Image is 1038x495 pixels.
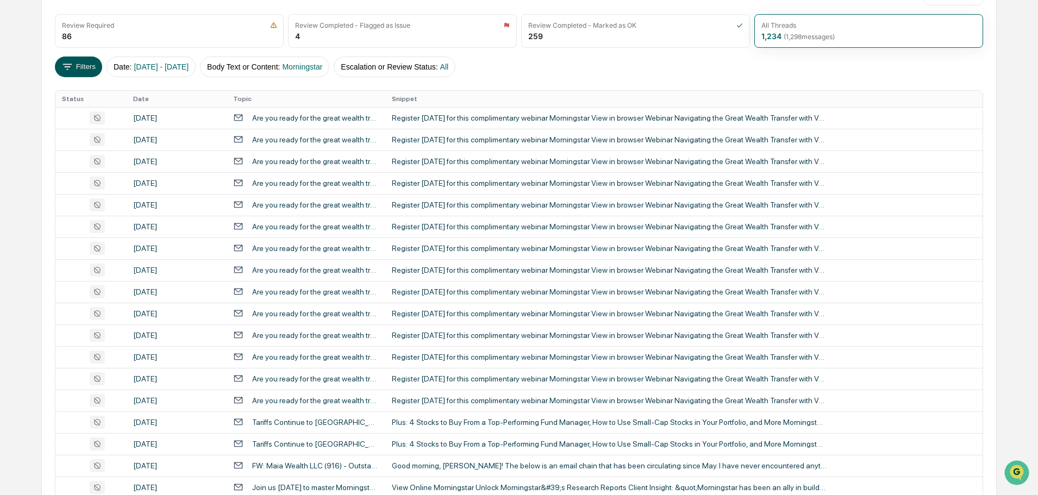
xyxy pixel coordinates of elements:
[168,118,198,131] button: See all
[252,135,379,144] div: Are you ready for the great wealth transfer?
[133,374,220,383] div: [DATE]
[133,200,220,209] div: [DATE]
[392,222,827,231] div: Register [DATE] for this complimentary webinar Morningstar View in browser Webinar Navigating the...
[62,21,114,29] div: Review Required
[79,194,87,203] div: 🗄️
[108,240,132,248] span: Pylon
[55,57,102,77] button: Filters
[133,222,220,231] div: [DATE]
[252,396,379,405] div: Are you ready for the great wealth transfer?
[7,209,73,229] a: 🔎Data Lookup
[252,157,379,166] div: Are you ready for the great wealth transfer?
[392,179,827,187] div: Register [DATE] for this complimentary webinar Morningstar View in browser Webinar Navigating the...
[392,461,827,470] div: Good morning, [PERSON_NAME]! The below is an email chain that has been circulating since May. I h...
[74,189,139,208] a: 🗄️Attestations
[334,57,455,77] button: Escalation or Review Status:All
[23,83,42,103] img: 6558925923028_b42adfe598fdc8269267_72.jpg
[22,193,70,204] span: Preclearance
[133,266,220,274] div: [DATE]
[252,331,379,340] div: Are you ready for the great wealth transfer?
[133,244,220,253] div: [DATE]
[392,200,827,209] div: Register [DATE] for this complimentary webinar Morningstar View in browser Webinar Navigating the...
[62,32,72,41] div: 86
[252,287,379,296] div: Are you ready for the great wealth transfer?
[392,440,827,448] div: Plus: 4 Stocks to Buy From a Top-Performing Fund Manager, How to Use Small-Cap Stocks in Your Por...
[392,331,827,340] div: Register [DATE] for this complimentary webinar Morningstar View in browser Webinar Navigating the...
[252,309,379,318] div: Are you ready for the great wealth transfer?
[185,86,198,99] button: Start new chat
[392,418,827,427] div: Plus: 4 Stocks to Buy From a Top-Performing Fund Manager, How to Use Small-Cap Stocks in Your Por...
[392,483,827,492] div: View Online Morningstar Unlock Morningstar&#39;s Research Reports Client Insight: &quot;Morningst...
[134,62,189,71] span: [DATE] - [DATE]
[133,396,220,405] div: [DATE]
[252,200,379,209] div: Are you ready for the great wealth transfer?
[133,353,220,361] div: [DATE]
[133,135,220,144] div: [DATE]
[133,287,220,296] div: [DATE]
[200,57,329,77] button: Body Text or Content:Morningstar
[11,194,20,203] div: 🖐️
[295,21,410,29] div: Review Completed - Flagged as Issue
[270,22,277,29] img: icon
[11,215,20,223] div: 🔎
[127,91,227,107] th: Date
[392,266,827,274] div: Register [DATE] for this complimentary webinar Morningstar View in browser Webinar Navigating the...
[227,91,385,107] th: Topic
[761,32,835,41] div: 1,234
[49,83,178,94] div: Start new chat
[11,137,28,155] img: Chandler - Maia Wealth
[392,135,827,144] div: Register [DATE] for this complimentary webinar Morningstar View in browser Webinar Navigating the...
[528,21,636,29] div: Review Completed - Marked as OK
[282,62,322,71] span: Morningstar
[133,440,220,448] div: [DATE]
[133,179,220,187] div: [DATE]
[11,121,73,129] div: Past conversations
[528,32,543,41] div: 259
[7,189,74,208] a: 🖐️Preclearance
[121,148,143,156] span: [DATE]
[252,353,379,361] div: Are you ready for the great wealth transfer?
[107,57,196,77] button: Date:[DATE] - [DATE]
[252,440,379,448] div: Tariffs Continue to [GEOGRAPHIC_DATA]
[55,91,126,107] th: Status
[133,157,220,166] div: [DATE]
[252,374,379,383] div: Are you ready for the great wealth transfer?
[115,148,118,156] span: •
[252,114,379,122] div: Are you ready for the great wealth transfer?
[252,179,379,187] div: Are you ready for the great wealth transfer?
[28,49,179,61] input: Clear
[392,374,827,383] div: Register [DATE] for this complimentary webinar Morningstar View in browser Webinar Navigating the...
[392,157,827,166] div: Register [DATE] for this complimentary webinar Morningstar View in browser Webinar Navigating the...
[77,240,132,248] a: Powered byPylon
[385,91,983,107] th: Snippet
[11,23,198,40] p: How can we help?
[34,148,112,156] span: [PERSON_NAME] Wealth
[295,32,300,41] div: 4
[133,483,220,492] div: [DATE]
[392,396,827,405] div: Register [DATE] for this complimentary webinar Morningstar View in browser Webinar Navigating the...
[133,418,220,427] div: [DATE]
[133,309,220,318] div: [DATE]
[252,418,379,427] div: Tariffs Continue to [GEOGRAPHIC_DATA]
[392,353,827,361] div: Register [DATE] for this complimentary webinar Morningstar View in browser Webinar Navigating the...
[252,244,379,253] div: Are you ready for the great wealth transfer?
[1003,459,1033,488] iframe: Open customer support
[761,21,796,29] div: All Threads
[133,331,220,340] div: [DATE]
[133,114,220,122] div: [DATE]
[11,83,30,103] img: 1746055101610-c473b297-6a78-478c-a979-82029cc54cd1
[133,461,220,470] div: [DATE]
[440,62,449,71] span: All
[252,483,379,492] div: Join us [DATE] to master Morningstar Research Reports with Advisor Workstation
[736,22,743,29] img: icon
[392,244,827,253] div: Register [DATE] for this complimentary webinar Morningstar View in browser Webinar Navigating the...
[90,193,135,204] span: Attestations
[784,33,835,41] span: ( 1,298 messages)
[392,114,827,122] div: Register [DATE] for this complimentary webinar Morningstar View in browser Webinar Navigating the...
[392,287,827,296] div: Register [DATE] for this complimentary webinar Morningstar View in browser Webinar Navigating the...
[252,222,379,231] div: Are you ready for the great wealth transfer?
[252,461,379,470] div: FW: Maia Wealth LLC (916) - Outstanding Balance [ thread::EsB85ho2diSZ5IKS-O3Krzw:: ]
[392,309,827,318] div: Register [DATE] for this complimentary webinar Morningstar View in browser Webinar Navigating the...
